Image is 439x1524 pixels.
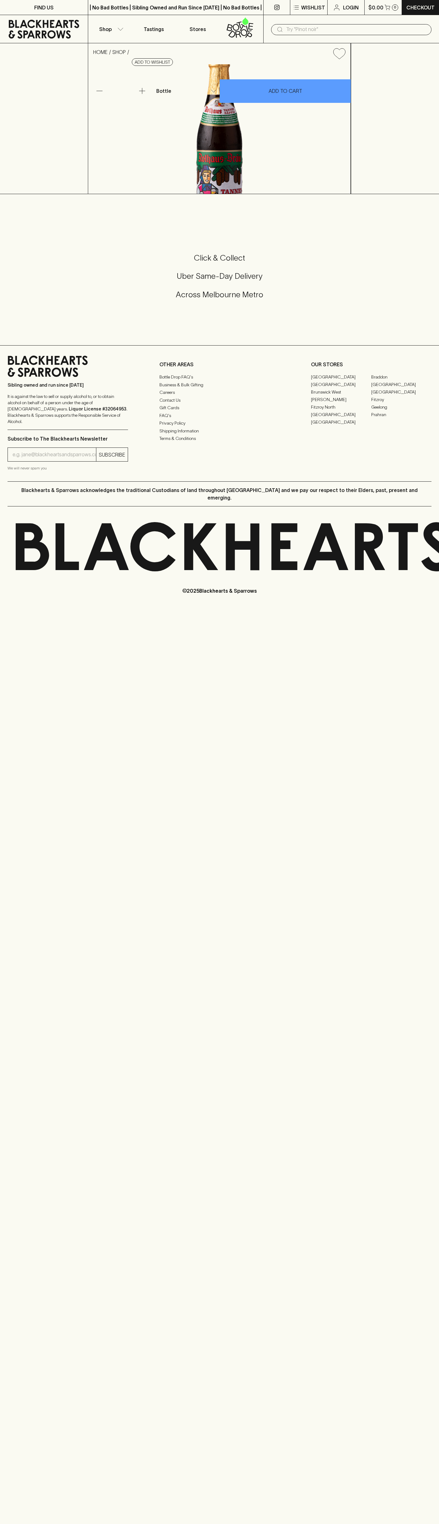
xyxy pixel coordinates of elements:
[8,465,128,471] p: We will never spam you
[154,85,219,97] div: Bottle
[286,24,426,34] input: Try "Pinot noir"
[8,435,128,442] p: Subscribe to The Blackhearts Newsletter
[132,58,173,66] button: Add to wishlist
[13,450,96,460] input: e.g. jane@blackheartsandsparrows.com.au
[8,393,128,425] p: It is against the law to sell or supply alcohol to, or to obtain alcohol on behalf of a person un...
[159,381,280,389] a: Business & Bulk Gifting
[93,49,108,55] a: HOME
[88,15,132,43] button: Shop
[159,396,280,404] a: Contact Us
[311,396,371,403] a: [PERSON_NAME]
[8,271,431,281] h5: Uber Same-Day Delivery
[144,25,164,33] p: Tastings
[371,411,431,418] a: Prahran
[159,389,280,396] a: Careers
[371,381,431,388] a: [GEOGRAPHIC_DATA]
[96,448,128,461] button: SUBSCRIBE
[371,403,431,411] a: Geelong
[8,289,431,300] h5: Across Melbourne Metro
[159,404,280,412] a: Gift Cards
[159,412,280,419] a: FAQ's
[112,49,126,55] a: SHOP
[99,25,112,33] p: Shop
[371,388,431,396] a: [GEOGRAPHIC_DATA]
[156,87,171,95] p: Bottle
[301,4,325,11] p: Wishlist
[311,388,371,396] a: Brunswick West
[220,79,351,103] button: ADD TO CART
[69,406,126,411] strong: Liquor License #32064953
[311,373,371,381] a: [GEOGRAPHIC_DATA]
[88,64,351,194] img: 23429.png
[34,4,54,11] p: FIND US
[176,15,220,43] a: Stores
[8,382,128,388] p: Sibling owned and run since [DATE]
[190,25,206,33] p: Stores
[394,6,396,9] p: 0
[159,435,280,442] a: Terms & Conditions
[311,418,371,426] a: [GEOGRAPHIC_DATA]
[371,396,431,403] a: Fitzroy
[371,373,431,381] a: Braddon
[311,403,371,411] a: Fitzroy North
[132,15,176,43] a: Tastings
[368,4,383,11] p: $0.00
[159,420,280,427] a: Privacy Policy
[8,228,431,333] div: Call to action block
[159,427,280,435] a: Shipping Information
[311,381,371,388] a: [GEOGRAPHIC_DATA]
[269,87,302,95] p: ADD TO CART
[159,373,280,381] a: Bottle Drop FAQ's
[343,4,359,11] p: Login
[8,253,431,263] h5: Click & Collect
[311,411,371,418] a: [GEOGRAPHIC_DATA]
[311,361,431,368] p: OUR STORES
[331,46,348,62] button: Add to wishlist
[406,4,435,11] p: Checkout
[12,486,427,501] p: Blackhearts & Sparrows acknowledges the traditional Custodians of land throughout [GEOGRAPHIC_DAT...
[159,361,280,368] p: OTHER AREAS
[99,451,125,458] p: SUBSCRIBE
